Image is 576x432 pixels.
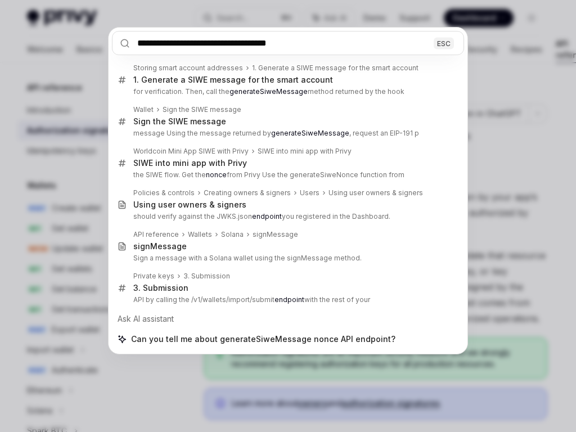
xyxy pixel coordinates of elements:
div: Sign the SIWE message [163,105,241,114]
b: endpoint [252,212,282,220]
div: API reference [133,230,179,239]
div: 1. Generate a SIWE message for the smart account [252,64,418,73]
div: Using user owners & signers [328,188,423,197]
div: Policies & controls [133,188,195,197]
div: Private keys [133,272,174,281]
div: Sign the SIWE message [133,116,226,127]
div: Solana [221,230,244,239]
p: the SIWE flow. Get the from Privy Use the generateSiweNonce function from [133,170,440,179]
div: SIWE into mini app with Privy [133,158,247,168]
b: endpoint [274,295,304,304]
div: Wallet [133,105,154,114]
span: Can you tell me about generateSiweMessage nonce API endpoint? [131,334,395,345]
div: Ask AI assistant [112,309,464,329]
div: 3. Submission [133,283,188,293]
b: generateSiweMessage [229,87,308,96]
div: 1. Generate a SIWE message for the smart account [133,75,333,85]
div: Using user owners & signers [133,200,246,210]
p: Sign a message with a Solana wallet using the signMessage method. [133,254,440,263]
p: should verify against the JWKS.json you registered in the Dashboard. [133,212,440,221]
p: for verification. Then, call the method returned by the hook [133,87,440,96]
b: generateSiweMessage [271,129,349,137]
div: Wallets [188,230,212,239]
div: 3. Submission [183,272,230,281]
p: message Using the message returned by , request an EIP-191 p [133,129,440,138]
p: API by calling the /v1/wallets/import/submit with the rest of your [133,295,440,304]
div: Users [300,188,319,197]
div: signMessage [253,230,298,239]
div: signMessage [133,241,187,251]
div: Worldcoin Mini App SIWE with Privy [133,147,249,156]
div: ESC [434,37,454,49]
div: SIWE into mini app with Privy [258,147,352,156]
b: nonce [206,170,227,179]
div: Storing smart account addresses [133,64,243,73]
div: Creating owners & signers [204,188,291,197]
